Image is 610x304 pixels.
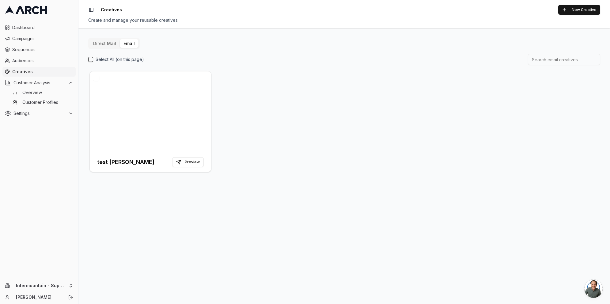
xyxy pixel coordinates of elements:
a: Open chat [584,279,603,298]
label: Select All (on this page) [96,56,144,63]
span: Customer Profiles [22,99,58,105]
button: Customer Analysis [2,78,76,88]
button: Log out [66,293,75,302]
button: Email [120,39,138,48]
span: Intermountain - Superior Water & Air [16,283,66,288]
span: Audiences [12,58,73,64]
div: Create and manage your reusable creatives [88,17,600,23]
a: Audiences [2,56,76,66]
a: Customer Profiles [10,98,68,107]
a: Sequences [2,45,76,55]
button: Intermountain - Superior Water & Air [2,281,76,291]
button: Settings [2,108,76,118]
span: Creatives [12,69,73,75]
span: Settings [13,110,66,116]
a: [PERSON_NAME] [16,294,62,300]
a: Campaigns [2,34,76,44]
h3: test [PERSON_NAME] [97,158,154,166]
a: Dashboard [2,23,76,32]
a: Overview [10,88,68,97]
button: New Creative [558,5,600,15]
a: Creatives [2,67,76,77]
span: Campaigns [12,36,73,42]
input: Search email creatives... [528,54,600,65]
span: Creatives [101,7,122,13]
span: Overview [22,89,42,96]
button: Preview [172,157,204,167]
span: Dashboard [12,25,73,31]
span: Sequences [12,47,73,53]
nav: breadcrumb [101,7,122,13]
span: Customer Analysis [13,80,66,86]
button: Direct Mail [89,39,120,48]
